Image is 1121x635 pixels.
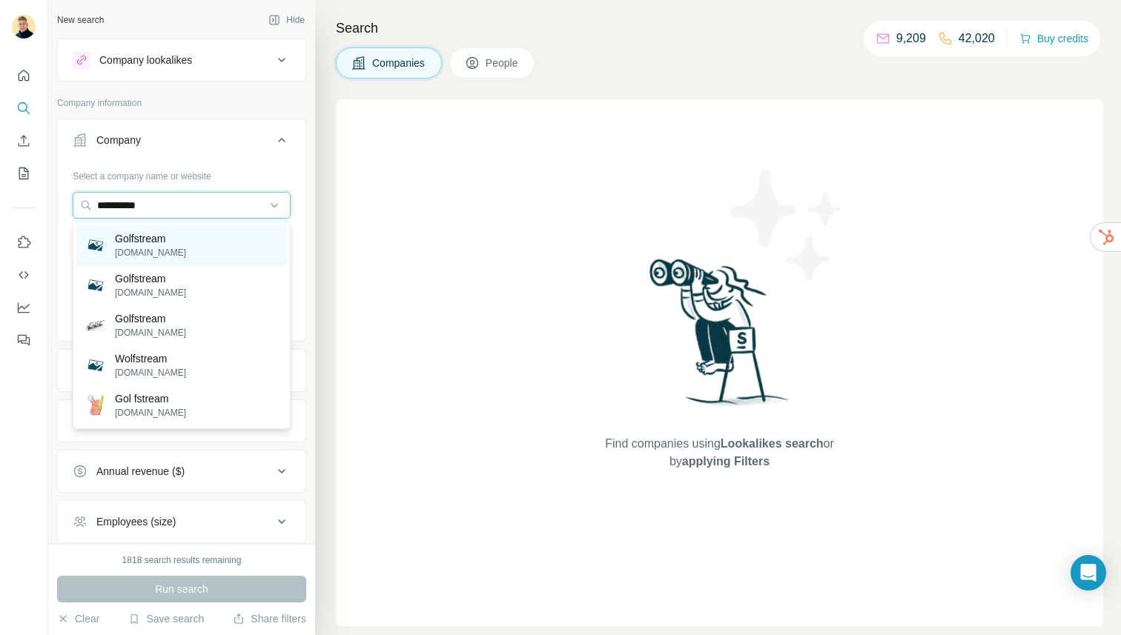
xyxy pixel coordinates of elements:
[682,455,770,468] span: applying Filters
[115,351,186,366] p: Wolfstream
[58,403,305,439] button: HQ location
[12,95,36,122] button: Search
[959,30,995,47] p: 42,020
[12,229,36,256] button: Use Surfe on LinkedIn
[85,395,106,416] img: Gol fstream
[57,96,306,110] p: Company information
[486,56,520,70] span: People
[115,231,186,246] p: Golfstream
[73,164,291,183] div: Select a company name or website
[96,464,185,479] div: Annual revenue ($)
[96,514,176,529] div: Employees (size)
[12,327,36,353] button: Feedback
[115,246,186,259] p: [DOMAIN_NAME]
[115,326,186,339] p: [DOMAIN_NAME]
[12,262,36,288] button: Use Surfe API
[372,56,426,70] span: Companies
[721,437,824,450] span: Lookalikes search
[85,315,106,336] img: Golfstream
[128,611,204,626] button: Save search
[58,504,305,539] button: Employees (size)
[643,255,797,420] img: Surfe Illustration - Woman searching with binoculars
[58,453,305,489] button: Annual revenue ($)
[1019,28,1088,49] button: Buy credits
[115,271,186,286] p: Golfstream
[122,553,242,567] div: 1818 search results remaining
[115,366,186,379] p: [DOMAIN_NAME]
[896,30,926,47] p: 9,209
[99,53,192,67] div: Company lookalikes
[85,235,106,256] img: Golfstream
[115,406,186,419] p: [DOMAIN_NAME]
[720,159,853,292] img: Surfe Illustration - Stars
[115,311,186,326] p: Golfstream
[85,275,106,296] img: Golfstream
[58,353,305,388] button: Industry
[58,42,305,78] button: Company lookalikes
[12,15,36,39] img: Avatar
[258,9,315,31] button: Hide
[12,62,36,89] button: Quick start
[85,355,106,376] img: Wolfstream
[115,286,186,299] p: [DOMAIN_NAME]
[96,133,141,147] div: Company
[601,435,838,471] span: Find companies using or by
[57,611,99,626] button: Clear
[58,122,305,164] button: Company
[115,391,186,406] p: Gol fstream
[12,127,36,154] button: Enrich CSV
[233,611,306,626] button: Share filters
[336,18,1103,39] h4: Search
[57,13,104,27] div: New search
[12,160,36,187] button: My lists
[1071,555,1106,591] div: Open Intercom Messenger
[12,294,36,321] button: Dashboard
